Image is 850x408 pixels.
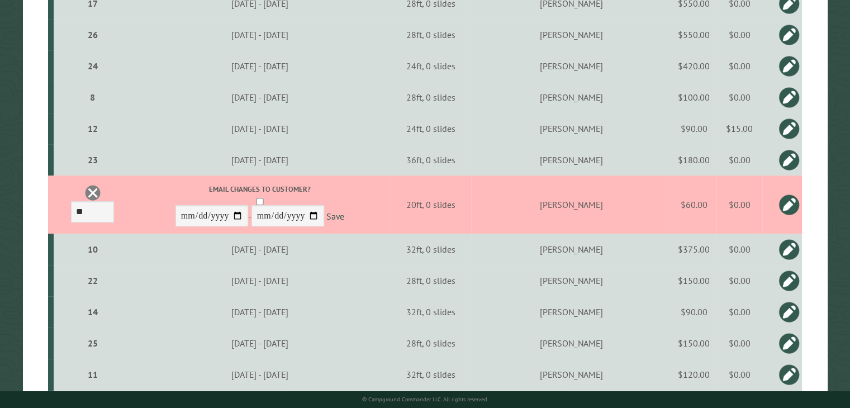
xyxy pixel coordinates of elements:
[672,19,716,50] td: $550.00
[58,306,127,317] div: 14
[672,82,716,113] td: $100.00
[391,113,471,144] td: 24ft, 0 slides
[391,82,471,113] td: 28ft, 0 slides
[391,234,471,265] td: 32ft, 0 slides
[391,175,471,234] td: 20ft, 0 slides
[471,19,672,50] td: [PERSON_NAME]
[131,369,389,380] div: [DATE] - [DATE]
[131,123,389,134] div: [DATE] - [DATE]
[131,154,389,165] div: [DATE] - [DATE]
[672,144,716,175] td: $180.00
[471,82,672,113] td: [PERSON_NAME]
[391,19,471,50] td: 28ft, 0 slides
[716,144,763,175] td: $0.00
[716,19,763,50] td: $0.00
[131,60,389,72] div: [DATE] - [DATE]
[84,184,101,201] a: Delete this reservation
[471,328,672,359] td: [PERSON_NAME]
[716,113,763,144] td: $15.00
[672,234,716,265] td: $375.00
[716,328,763,359] td: $0.00
[716,234,763,265] td: $0.00
[58,338,127,349] div: 25
[471,113,672,144] td: [PERSON_NAME]
[391,265,471,296] td: 28ft, 0 slides
[471,50,672,82] td: [PERSON_NAME]
[58,29,127,40] div: 26
[391,50,471,82] td: 24ft, 0 slides
[471,359,672,390] td: [PERSON_NAME]
[716,265,763,296] td: $0.00
[326,211,344,222] a: Save
[672,175,716,234] td: $60.00
[716,82,763,113] td: $0.00
[131,275,389,286] div: [DATE] - [DATE]
[716,359,763,390] td: $0.00
[471,296,672,328] td: [PERSON_NAME]
[131,92,389,103] div: [DATE] - [DATE]
[58,60,127,72] div: 24
[391,328,471,359] td: 28ft, 0 slides
[58,275,127,286] div: 22
[391,296,471,328] td: 32ft, 0 slides
[131,184,389,229] div: -
[471,234,672,265] td: [PERSON_NAME]
[471,144,672,175] td: [PERSON_NAME]
[131,29,389,40] div: [DATE] - [DATE]
[471,265,672,296] td: [PERSON_NAME]
[672,328,716,359] td: $150.00
[672,265,716,296] td: $150.00
[58,154,127,165] div: 23
[391,359,471,390] td: 32ft, 0 slides
[131,244,389,255] div: [DATE] - [DATE]
[58,92,127,103] div: 8
[58,369,127,380] div: 11
[131,338,389,349] div: [DATE] - [DATE]
[131,306,389,317] div: [DATE] - [DATE]
[58,244,127,255] div: 10
[716,296,763,328] td: $0.00
[58,123,127,134] div: 12
[672,113,716,144] td: $90.00
[716,175,763,234] td: $0.00
[471,175,672,234] td: [PERSON_NAME]
[362,396,488,403] small: © Campground Commander LLC. All rights reserved.
[672,296,716,328] td: $90.00
[672,359,716,390] td: $120.00
[131,184,389,194] label: Email changes to customer?
[716,50,763,82] td: $0.00
[391,144,471,175] td: 36ft, 0 slides
[672,50,716,82] td: $420.00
